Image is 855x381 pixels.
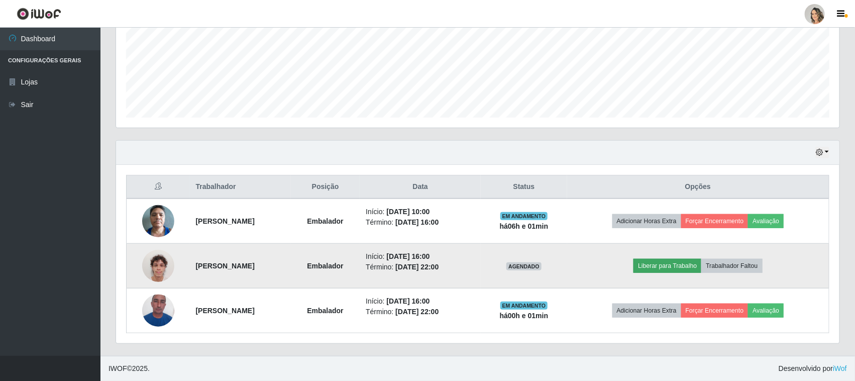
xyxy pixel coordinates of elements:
[366,296,475,307] li: Início:
[196,217,255,225] strong: [PERSON_NAME]
[196,262,255,270] strong: [PERSON_NAME]
[307,262,343,270] strong: Embalador
[481,175,567,199] th: Status
[386,297,430,305] time: [DATE] 16:00
[366,207,475,217] li: Início:
[701,259,762,273] button: Trabalhador Faltou
[395,263,439,271] time: [DATE] 22:00
[109,363,150,374] span: © 2025 .
[291,175,360,199] th: Posição
[366,307,475,317] li: Término:
[17,8,61,20] img: CoreUI Logo
[612,304,681,318] button: Adicionar Horas Extra
[633,259,701,273] button: Liberar para Trabalho
[748,304,784,318] button: Avaliação
[307,217,343,225] strong: Embalador
[109,364,127,372] span: IWOF
[833,364,847,372] a: iWof
[386,208,430,216] time: [DATE] 10:00
[500,302,548,310] span: EM ANDAMENTO
[500,222,549,230] strong: há 06 h e 01 min
[366,251,475,262] li: Início:
[360,175,481,199] th: Data
[681,304,749,318] button: Forçar Encerramento
[142,200,174,242] img: 1720641166740.jpeg
[395,218,439,226] time: [DATE] 16:00
[500,212,548,220] span: EM ANDAMENTO
[190,175,291,199] th: Trabalhador
[386,252,430,260] time: [DATE] 16:00
[395,308,439,316] time: [DATE] 22:00
[779,363,847,374] span: Desenvolvido por
[307,307,343,315] strong: Embalador
[506,262,542,270] span: AGENDADO
[500,312,549,320] strong: há 00 h e 01 min
[681,214,749,228] button: Forçar Encerramento
[748,214,784,228] button: Avaliação
[142,244,174,287] img: 1703117020514.jpeg
[366,262,475,272] li: Término:
[612,214,681,228] button: Adicionar Horas Extra
[567,175,829,199] th: Opções
[366,217,475,228] li: Término:
[196,307,255,315] strong: [PERSON_NAME]
[142,289,174,332] img: 1728497043228.jpeg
